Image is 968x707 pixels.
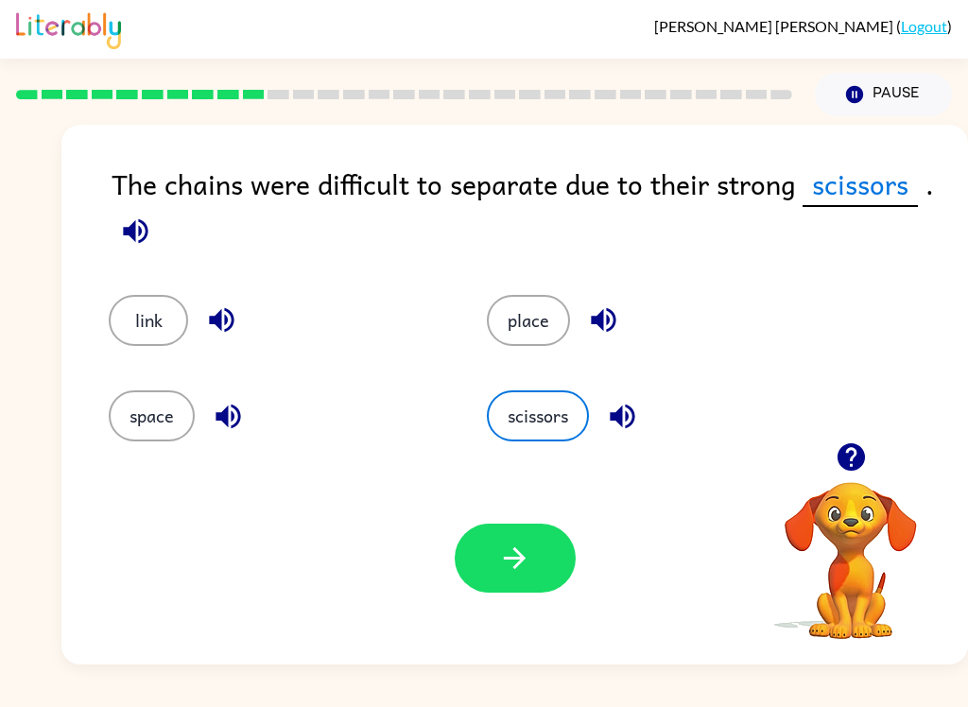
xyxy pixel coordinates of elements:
[16,8,121,49] img: Literably
[109,295,188,346] button: link
[487,390,589,441] button: scissors
[815,73,952,116] button: Pause
[487,295,570,346] button: place
[803,163,918,207] span: scissors
[654,17,896,35] span: [PERSON_NAME] [PERSON_NAME]
[901,17,947,35] a: Logout
[654,17,952,35] div: ( )
[756,453,945,642] video: Your browser must support playing .mp4 files to use Literably. Please try using another browser.
[112,163,968,257] div: The chains were difficult to separate due to their strong .
[109,390,195,441] button: space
